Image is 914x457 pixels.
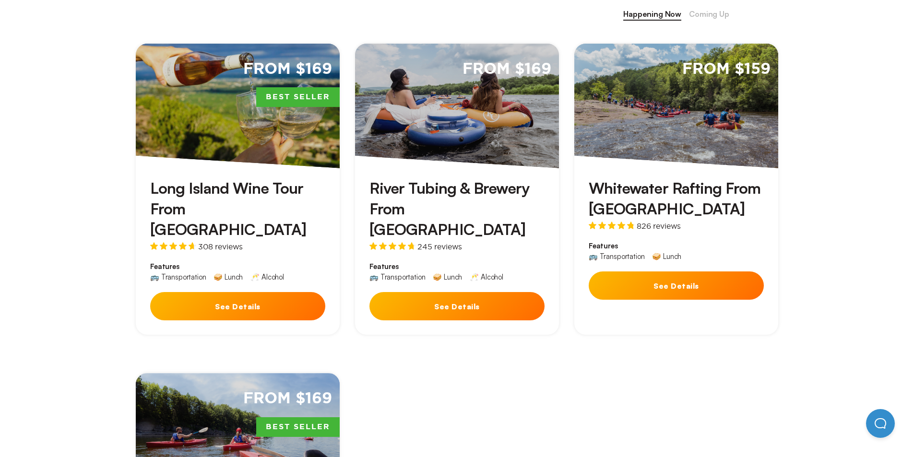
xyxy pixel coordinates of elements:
span: Features [369,262,545,271]
div: 🥪 Lunch [433,273,462,281]
span: Happening Now [623,8,681,21]
h3: Long Island Wine Tour From [GEOGRAPHIC_DATA] [150,178,325,240]
a: From $169River Tubing & Brewery From [GEOGRAPHIC_DATA]245 reviewsFeatures🚌 Transportation🥪 Lunch🥂... [355,44,559,335]
a: From $169Best SellerLong Island Wine Tour From [GEOGRAPHIC_DATA]308 reviewsFeatures🚌 Transportati... [136,44,340,335]
button: See Details [589,271,764,300]
h3: River Tubing & Brewery From [GEOGRAPHIC_DATA] [369,178,545,240]
span: 826 reviews [637,222,681,230]
div: 🥂 Alcohol [470,273,503,281]
div: 🚌 Transportation [589,253,644,260]
span: From $169 [243,388,332,409]
div: 🥂 Alcohol [250,273,284,281]
div: 🚌 Transportation [369,273,425,281]
span: Best Seller [256,87,340,107]
h3: Whitewater Rafting From [GEOGRAPHIC_DATA] [589,178,764,219]
span: Best Seller [256,417,340,437]
span: From $169 [243,59,332,80]
button: See Details [150,292,325,320]
span: From $159 [682,59,771,80]
a: From $159Whitewater Rafting From [GEOGRAPHIC_DATA]826 reviewsFeatures🚌 Transportation🥪 LunchSee D... [574,44,778,335]
iframe: Help Scout Beacon - Open [866,409,895,438]
span: Features [150,262,325,271]
span: 308 reviews [198,243,243,250]
span: 245 reviews [417,243,462,250]
div: 🥪 Lunch [214,273,243,281]
button: See Details [369,292,545,320]
span: From $169 [463,59,551,80]
span: Features [589,241,764,251]
div: 🥪 Lunch [652,253,681,260]
span: Coming Up [689,8,729,21]
div: 🚌 Transportation [150,273,206,281]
